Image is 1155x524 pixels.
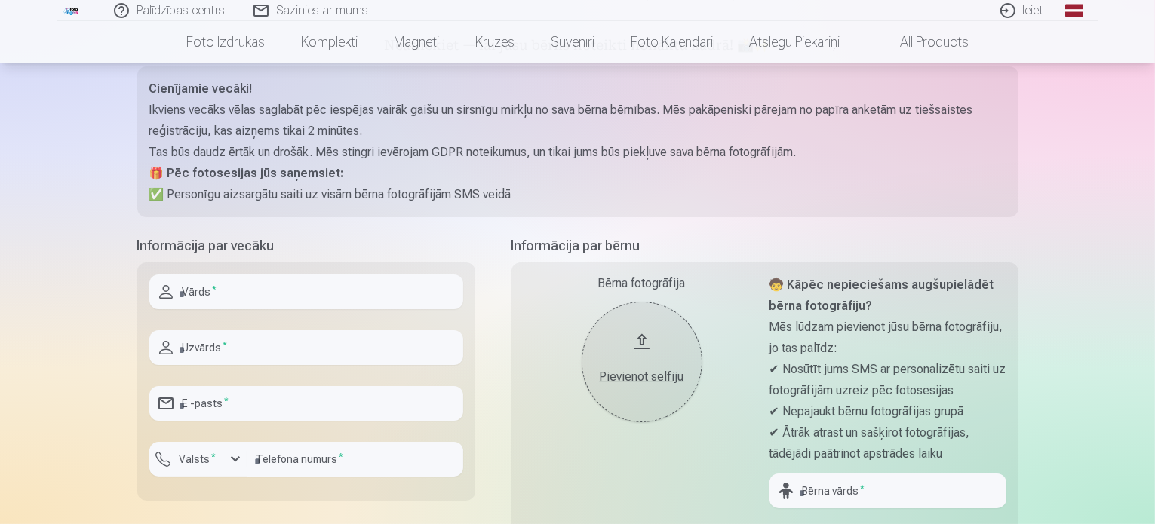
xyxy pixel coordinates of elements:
a: Foto izdrukas [168,21,283,63]
a: All products [858,21,987,63]
p: ✔ Nosūtīt jums SMS ar personalizētu saiti uz fotogrāfijām uzreiz pēc fotosesijas [769,359,1006,401]
p: ✔ Nepajaukt bērnu fotogrāfijas grupā [769,401,1006,422]
button: Pievienot selfiju [582,302,702,422]
a: Atslēgu piekariņi [731,21,858,63]
button: Valsts* [149,442,247,477]
a: Komplekti [283,21,376,63]
a: Krūzes [457,21,533,63]
h5: Informācija par vecāku [137,235,475,256]
label: Valsts [174,452,223,467]
img: /fa1 [63,6,80,15]
p: Tas būs daudz ērtāk un drošāk. Mēs stingri ievērojam GDPR noteikumus, un tikai jums būs piekļuve ... [149,142,1006,163]
strong: Cienījamie vecāki! [149,81,253,96]
a: Magnēti [376,21,457,63]
strong: 🧒 Kāpēc nepieciešams augšupielādēt bērna fotogrāfiju? [769,277,994,313]
p: Ikviens vecāks vēlas saglabāt pēc iespējas vairāk gaišu un sirsnīgu mirkļu no sava bērna bērnības... [149,100,1006,142]
div: Bērna fotogrāfija [524,274,760,293]
p: ✔ Ātrāk atrast un sašķirot fotogrāfijas, tādējādi paātrinot apstrādes laiku [769,422,1006,464]
p: ✅ Personīgu aizsargātu saiti uz visām bērna fotogrāfijām SMS veidā [149,184,1006,205]
a: Suvenīri [533,21,613,63]
h5: Informācija par bērnu [511,235,1018,256]
p: Mēs lūdzam pievienot jūsu bērna fotogrāfiju, jo tas palīdz: [769,317,1006,359]
div: Pievienot selfiju [597,368,687,386]
strong: 🎁 Pēc fotosesijas jūs saņemsiet: [149,166,344,180]
a: Foto kalendāri [613,21,731,63]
